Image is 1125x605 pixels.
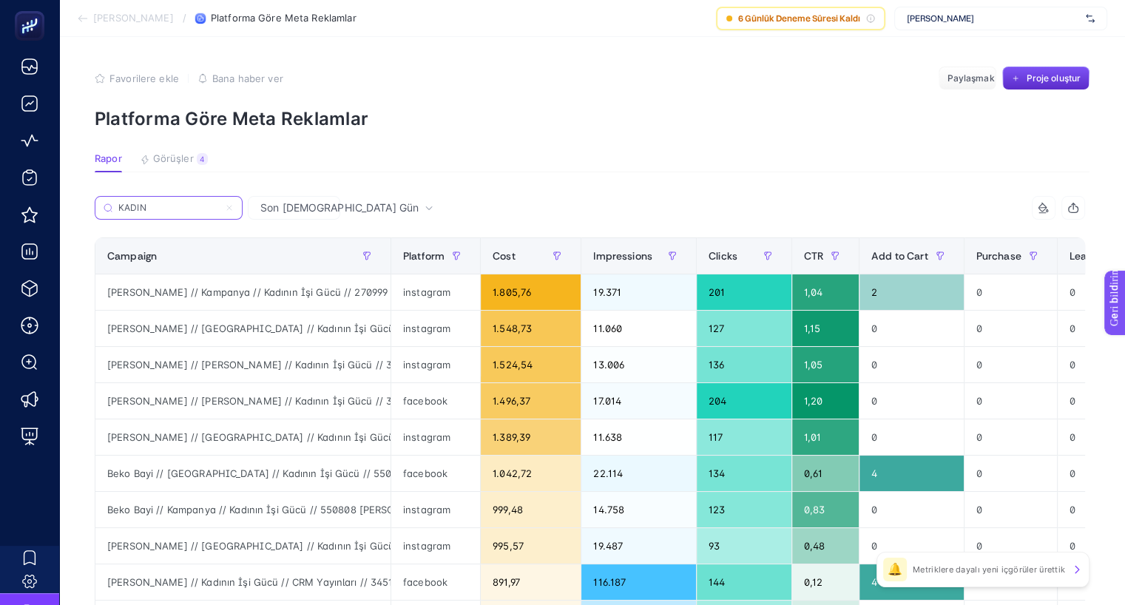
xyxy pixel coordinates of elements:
div: 11.638 [581,419,696,455]
div: 0,83 [792,492,859,527]
div: 0,48 [792,528,859,564]
div: 2 [859,274,964,310]
div: 136 [697,347,791,382]
div: 0 [964,419,1057,455]
div: [PERSON_NAME] // [PERSON_NAME] // Kadının İşi Gücü // 330330 [PERSON_NAME] - Mersin // Facebook /... [95,347,391,382]
span: Lead [1070,250,1094,262]
div: 1,01 [792,419,859,455]
div: 11.060 [581,311,696,346]
span: Platform [403,250,445,262]
span: Cost [493,250,516,262]
input: Search [118,203,219,214]
div: 93 [697,528,791,564]
div: 1,04 [792,274,859,310]
div: instagram [391,528,480,564]
span: Purchase [976,250,1021,262]
div: 13.006 [581,347,696,382]
font: Proje oluştur [1026,72,1081,84]
div: 0 [964,274,1057,310]
div: 0 [964,456,1057,491]
span: Add to Cart [871,250,928,262]
div: [PERSON_NAME] // [PERSON_NAME] // Kadının İşi Gücü // 340519 Akan DTM Beko - [GEOGRAPHIC_DATA] //... [95,383,391,419]
img: svg%3e [1086,11,1095,26]
div: 144 [697,564,791,600]
span: CTR [804,250,823,262]
div: 22.114 [581,456,696,491]
div: 204 [697,383,791,419]
div: 1.042,72 [481,456,581,491]
div: instagram [391,492,480,527]
div: 0 [964,311,1057,346]
font: Paylaşmak [947,72,994,84]
div: facebook [391,456,480,491]
div: 0 [964,383,1057,419]
div: 1.389,39 [481,419,581,455]
div: 0 [859,347,964,382]
div: instagram [391,419,480,455]
div: 995,57 [481,528,581,564]
div: 19.371 [581,274,696,310]
font: Platforma Göre Meta Reklamlar [211,12,357,24]
div: instagram [391,274,480,310]
font: Bana haber ver [212,72,283,84]
div: 1,05 [792,347,859,382]
font: Platforma Göre Meta Reklamlar [95,108,368,129]
div: 0 [964,492,1057,527]
font: 4 [200,155,204,163]
div: Beko Bayi // [GEOGRAPHIC_DATA] // Kadının İşi Gücü // 550500 Cesurlar Beko - [GEOGRAPHIC_DATA] //... [95,456,391,491]
font: Görüşler [153,152,194,164]
div: 4 [859,456,964,491]
div: instagram [391,311,480,346]
div: [PERSON_NAME] // Kadının İşi Gücü // CRM Yayınları // 345175 Bahçeşehir [PERSON_NAME] Beko - [GEO... [95,564,391,600]
div: 123 [697,492,791,527]
div: 127 [697,311,791,346]
div: 19.487 [581,528,696,564]
div: [PERSON_NAME] // Kampanya // Kadının İşi Gücü // 270999 Kozmos Beko - [GEOGRAPHIC_DATA] -1 // Fac... [95,274,391,310]
div: 0,12 [792,564,859,600]
div: 1,20 [792,383,859,419]
div: 0 [964,347,1057,382]
font: Metriklere dayalı yeni içgörüler ürettik [913,564,1065,575]
div: 0 [964,528,1057,564]
div: 891,97 [481,564,581,600]
span: Impressions [593,250,652,262]
div: 0 [859,492,964,527]
button: Paylaşmak [939,67,996,90]
div: facebook [391,383,480,419]
div: 116.187 [581,564,696,600]
div: 0,61 [792,456,859,491]
div: 17.014 [581,383,696,419]
div: 0 [859,311,964,346]
div: 1.548,73 [481,311,581,346]
div: 1.524,54 [481,347,581,382]
div: [PERSON_NAME] // [GEOGRAPHIC_DATA] // Kadının İşi Gücü // 460346 Kaya Home Beko - [GEOGRAPHIC_DAT... [95,419,391,455]
span: Campaign [107,250,157,262]
div: facebook [391,564,480,600]
div: 201 [697,274,791,310]
font: [PERSON_NAME] [93,12,174,24]
div: 0 [859,419,964,455]
span: Clicks [709,250,737,262]
div: 1.496,37 [481,383,581,419]
div: 134 [697,456,791,491]
button: Bana haber ver [197,72,283,84]
div: 0 [859,528,964,564]
div: [PERSON_NAME] // [GEOGRAPHIC_DATA] // Kadının İşi Gücü // 71044 Bilza Beko - [GEOGRAPHIC_DATA] - ... [95,311,391,346]
font: [PERSON_NAME] [907,13,974,24]
div: instagram [391,347,480,382]
div: 999,48 [481,492,581,527]
div: 14.758 [581,492,696,527]
div: 1.805,76 [481,274,581,310]
font: 🔔 [888,564,902,575]
div: Beko Bayi // Kampanya // Kadının İşi Gücü // 550808 [PERSON_NAME] Beko - [GEOGRAPHIC_DATA] // Fac... [95,492,391,527]
button: Favorilere ekle [95,72,179,84]
font: Rapor [95,152,122,164]
font: Favorilere ekle [109,72,179,84]
div: 117 [697,419,791,455]
div: 4 [859,564,964,600]
font: / [183,12,186,24]
div: [PERSON_NAME] // [GEOGRAPHIC_DATA] // Kadının İşi Gücü // 580018 Yılmazlar Beko - [GEOGRAPHIC_DAT... [95,528,391,564]
div: 1,15 [792,311,859,346]
button: Proje oluştur [1002,67,1089,90]
font: 6 Günlük Deneme Süresi Kaldı [738,13,860,24]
